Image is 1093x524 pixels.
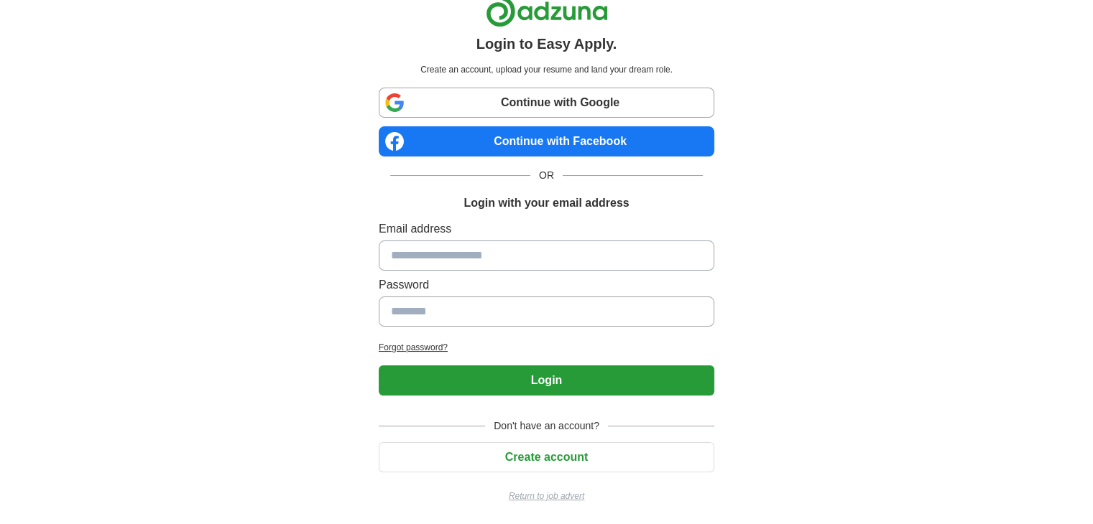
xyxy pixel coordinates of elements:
a: Return to job advert [379,490,714,502]
a: Create account [379,451,714,463]
a: Continue with Google [379,88,714,118]
p: Create an account, upload your resume and land your dream role. [382,63,711,76]
h1: Login with your email address [464,195,629,212]
label: Password [379,276,714,294]
label: Email address [379,220,714,238]
button: Login [379,365,714,396]
span: OR [530,168,563,183]
button: Create account [379,442,714,472]
a: Continue with Facebook [379,126,714,156]
span: Don't have an account? [485,418,608,434]
h1: Login to Easy Apply. [476,33,617,55]
a: Forgot password? [379,341,714,354]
